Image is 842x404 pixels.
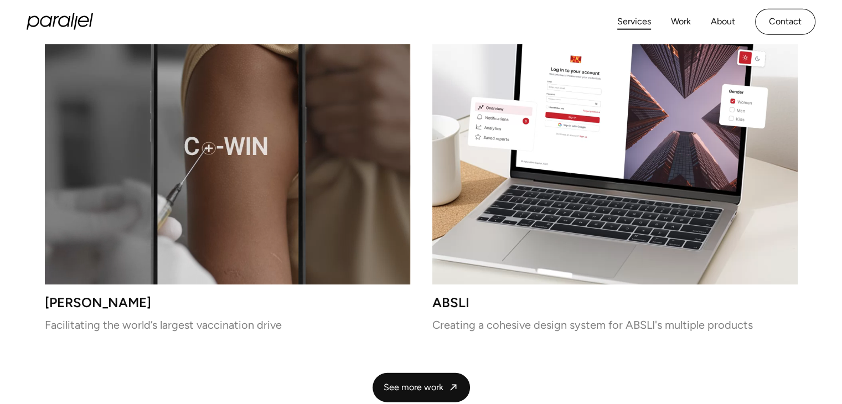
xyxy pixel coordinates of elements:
a: Services [617,14,651,30]
h3: ABSLI [432,298,798,307]
a: About [711,14,735,30]
h3: [PERSON_NAME] [45,298,410,307]
a: See more work [373,373,470,402]
p: Facilitating the world’s largest vaccination drive [45,321,410,329]
p: Creating a cohesive design system for ABSLI's multiple products [432,321,798,329]
a: Contact [755,9,815,35]
a: Work [671,14,691,30]
span: See more work [384,382,443,393]
a: home [27,13,93,30]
